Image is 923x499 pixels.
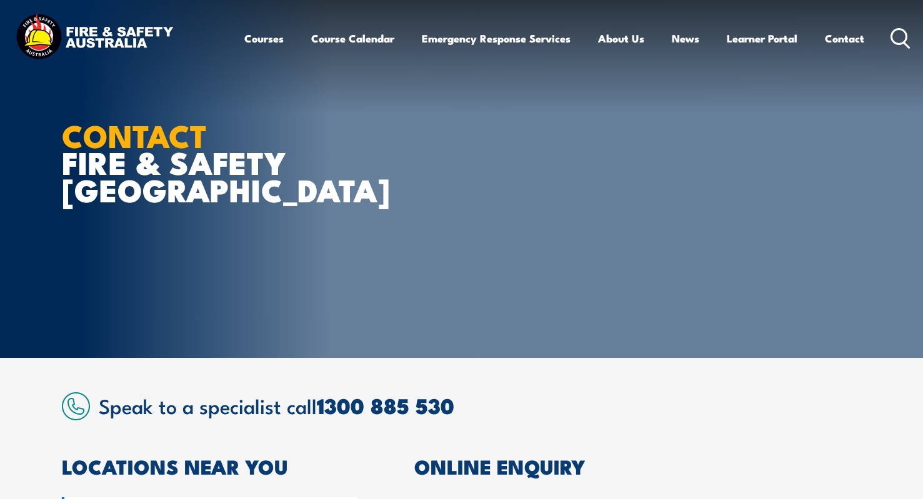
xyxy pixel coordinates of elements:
strong: CONTACT [62,111,207,159]
a: Emergency Response Services [422,22,571,55]
a: Course Calendar [311,22,394,55]
h2: Speak to a specialist call [99,394,862,417]
h2: ONLINE ENQUIRY [414,457,862,475]
a: News [672,22,699,55]
a: Courses [244,22,284,55]
h2: LOCATIONS NEAR YOU [62,457,358,475]
a: 1300 885 530 [317,388,454,422]
h1: FIRE & SAFETY [GEOGRAPHIC_DATA] [62,121,371,202]
a: Contact [825,22,864,55]
a: About Us [598,22,644,55]
a: Learner Portal [727,22,797,55]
